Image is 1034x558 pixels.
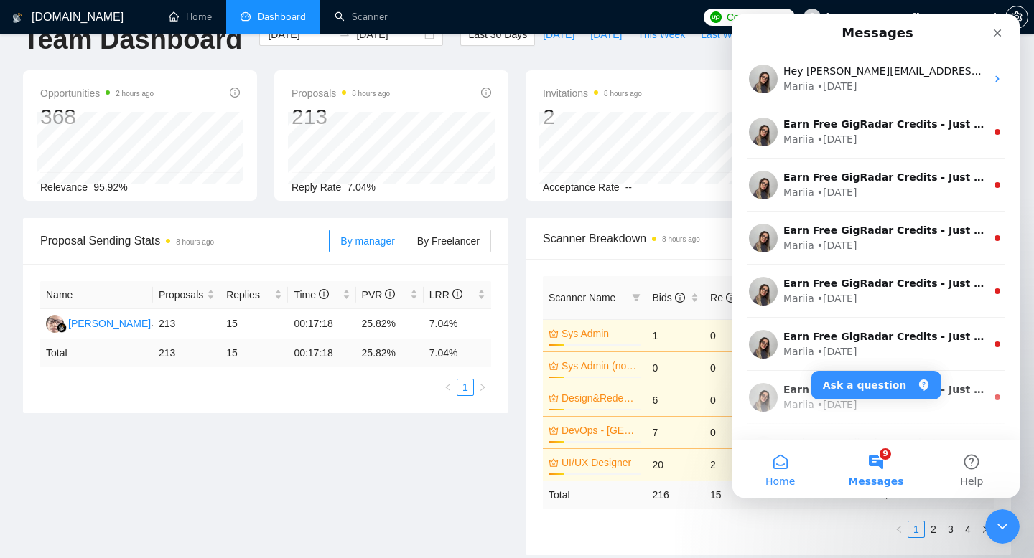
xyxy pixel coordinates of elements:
[352,90,390,98] time: 8 hours ago
[549,328,559,339] span: crown
[890,521,908,538] button: left
[977,521,994,538] button: right
[646,448,704,481] td: 20
[46,317,151,328] a: HH[PERSON_NAME]
[40,232,329,250] span: Proposal Sending Stats
[807,12,817,22] span: user
[1005,11,1028,23] a: setting
[981,525,989,534] span: right
[604,90,642,98] time: 8 hours ago
[68,316,151,331] div: [PERSON_NAME]
[230,88,240,98] span: info-circle
[153,339,220,367] td: 213
[693,23,756,46] button: Last Week
[638,27,685,42] span: This Week
[908,521,925,538] li: 1
[543,27,574,42] span: [DATE]
[457,379,473,395] a: 1
[630,23,693,46] button: This Week
[562,422,638,438] a: DevOps - [GEOGRAPHIC_DATA]
[704,416,763,448] td: 0
[704,351,763,384] td: 0
[424,339,491,367] td: 7.04 %
[57,323,67,333] img: gigradar-bm.png
[590,27,622,42] span: [DATE]
[632,293,641,302] span: filter
[241,11,251,22] span: dashboard
[176,238,214,246] time: 8 hours ago
[452,289,462,299] span: info-circle
[439,379,457,396] button: left
[543,181,620,193] span: Acceptance Rate
[704,319,763,351] td: 0
[926,521,941,537] a: 2
[543,481,646,509] td: Total
[704,448,763,481] td: 2
[362,289,396,301] span: PVR
[40,181,88,193] span: Relevance
[347,181,376,193] span: 7.04%
[46,315,64,333] img: HH
[543,103,642,131] div: 2
[646,481,704,509] td: 216
[226,287,271,303] span: Replies
[726,293,736,303] span: info-circle
[662,235,700,243] time: 8 hours ago
[339,29,350,40] span: to
[429,289,462,301] span: LRR
[908,521,924,537] a: 1
[710,11,722,23] img: upwork-logo.png
[444,383,452,392] span: left
[424,309,491,339] td: 7.04%
[340,235,394,247] span: By manager
[1006,11,1028,23] span: setting
[543,230,994,247] span: Scanner Breakdown
[40,85,154,102] span: Opportunities
[985,509,1020,544] iframe: To enrich screen reader interactions, please activate Accessibility in Grammarly extension settings
[732,14,1020,498] iframe: To enrich screen reader interactions, please activate Accessibility in Grammarly extension settings
[220,339,288,367] td: 15
[12,6,22,29] img: logo
[646,351,704,384] td: 0
[629,287,643,308] span: filter
[356,339,424,367] td: 25.82 %
[646,416,704,448] td: 7
[549,425,559,435] span: crown
[292,85,390,102] span: Proposals
[468,27,527,42] span: Last 30 Days
[153,309,220,339] td: 213
[710,292,736,303] span: Re
[288,339,355,367] td: 00:17:18
[474,379,491,396] li: Next Page
[169,11,212,23] a: homeHome
[116,90,154,98] time: 2 hours ago
[549,393,559,403] span: crown
[40,339,153,367] td: Total
[258,11,306,23] span: Dashboard
[417,235,480,247] span: By Freelancer
[925,521,942,538] li: 2
[562,326,638,341] a: Sys Admin
[562,390,638,406] a: Design&Redesign (without budget)
[481,88,491,98] span: info-circle
[319,289,329,299] span: info-circle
